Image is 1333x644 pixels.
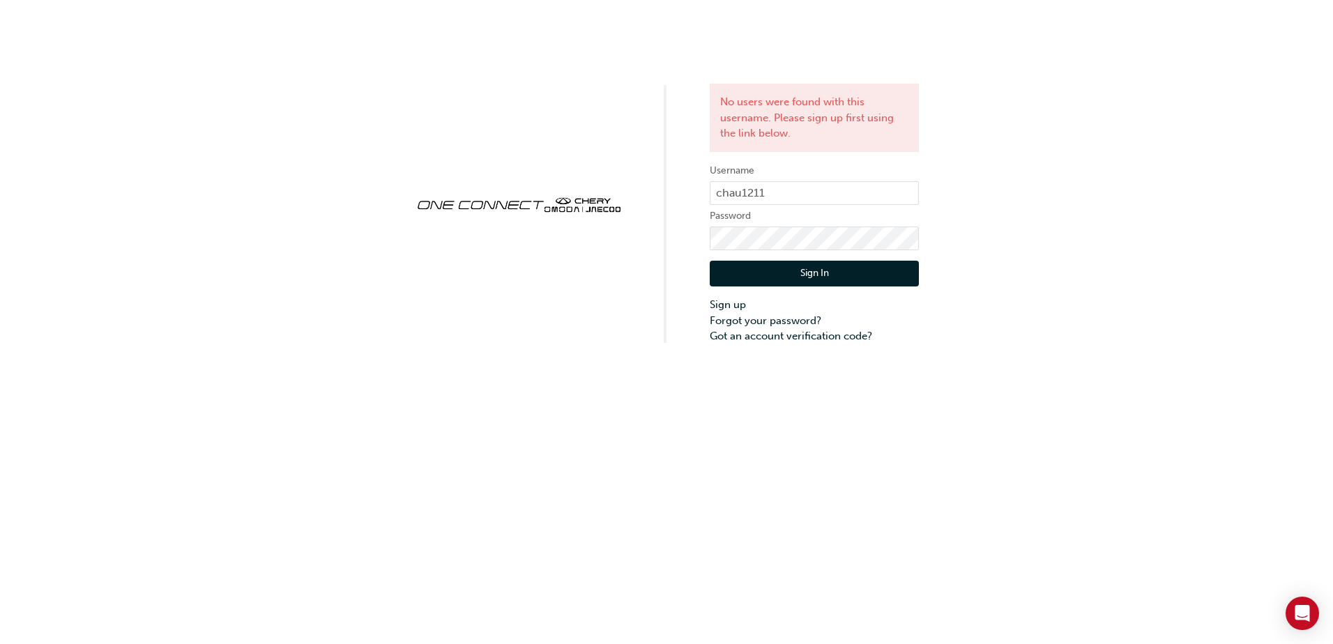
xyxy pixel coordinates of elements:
[710,84,919,152] div: No users were found with this username. Please sign up first using the link below.
[1286,597,1319,630] div: Open Intercom Messenger
[710,162,919,179] label: Username
[710,328,919,344] a: Got an account verification code?
[710,297,919,313] a: Sign up
[710,181,919,205] input: Username
[710,261,919,287] button: Sign In
[710,208,919,224] label: Password
[710,313,919,329] a: Forgot your password?
[414,185,623,222] img: oneconnect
